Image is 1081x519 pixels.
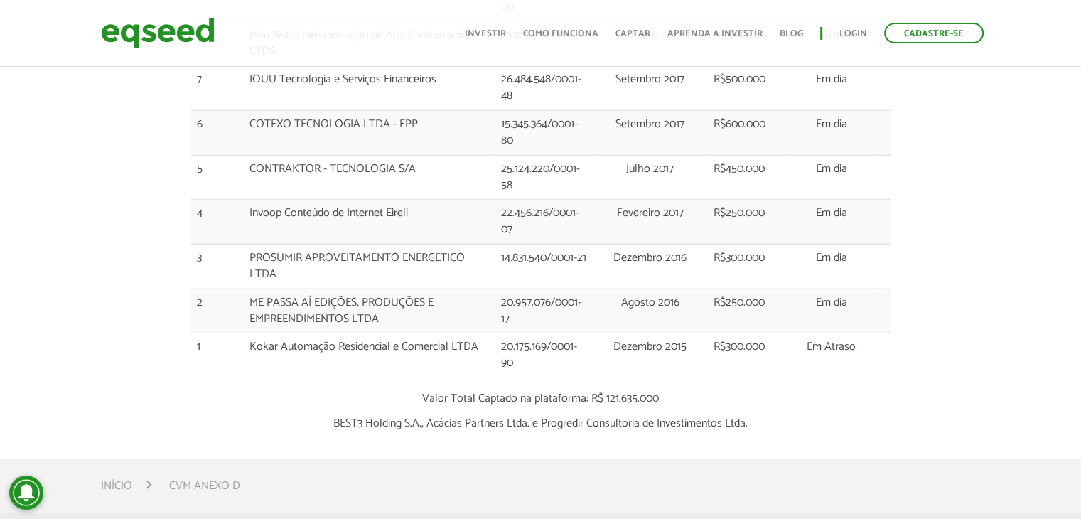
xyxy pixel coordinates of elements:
[191,155,244,200] td: 5
[784,333,879,378] td: Em Atraso
[191,333,244,378] td: 1
[708,289,783,333] td: R$250.000
[784,289,879,333] td: Em dia
[495,155,592,200] td: 25.124.220/0001-58
[784,66,879,111] td: Em dia
[784,245,879,289] td: Em dia
[244,200,495,245] td: Invoop Conteúdo de Internet Eireli
[244,66,495,111] td: IOUU Tecnologia e Serviços Financeiros
[615,114,684,134] span: Setembro 2017
[191,392,891,405] p: Valor Total Captado na plataforma: R$ 121.635.000
[613,248,687,267] span: Dezembro 2016
[708,111,783,156] td: R$600.000
[839,29,867,38] a: Login
[191,111,244,156] td: 6
[615,29,650,38] a: Captar
[495,245,592,289] td: 14.831.540/0001-21
[784,155,879,200] td: Em dia
[613,337,687,356] span: Dezembro 2015
[784,111,879,156] td: Em dia
[244,289,495,333] td: ME PASSA AÍ EDIÇÕES, PRODUÇÕES E EMPREENDIMENTOS LTDA
[784,200,879,245] td: Em dia
[495,200,592,245] td: 22.456.216/0001-07
[101,481,132,492] a: Início
[523,29,598,38] a: Como funciona
[191,245,244,289] td: 3
[495,111,592,156] td: 15.345.364/0001-80
[708,66,783,111] td: R$500.000
[708,155,783,200] td: R$450.000
[495,333,592,378] td: 20.175.169/0001-90
[244,333,495,378] td: Kokar Automação Residencial e Comercial LTDA
[191,200,244,245] td: 4
[780,29,803,38] a: Blog
[495,289,592,333] td: 20.957.076/0001-17
[495,66,592,111] td: 26.484.548/0001-48
[708,245,783,289] td: R$300.000
[191,66,244,111] td: 7
[244,111,495,156] td: COTEXO TECNOLOGIA LTDA - EPP
[244,245,495,289] td: PROSUMIR APROVEITAMENTO ENERGETICO LTDA
[621,293,679,312] span: Agosto 2016
[169,476,240,496] li: CVM ANEXO D
[884,23,984,43] a: Cadastre-se
[708,200,783,245] td: R$250.000
[617,203,684,223] span: Fevereiro 2017
[191,417,891,430] p: BEST3 Holding S.A., Acácias Partners Ltda. e Progredir Consultoria de Investimentos Ltda.
[101,14,215,52] img: EqSeed
[191,289,244,333] td: 2
[626,159,674,178] span: Julho 2017
[465,29,506,38] a: Investir
[615,70,684,89] span: Setembro 2017
[244,155,495,200] td: CONTRAKTOR - TECNOLOGIA S/A
[667,29,763,38] a: Aprenda a investir
[708,333,783,378] td: R$300.000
